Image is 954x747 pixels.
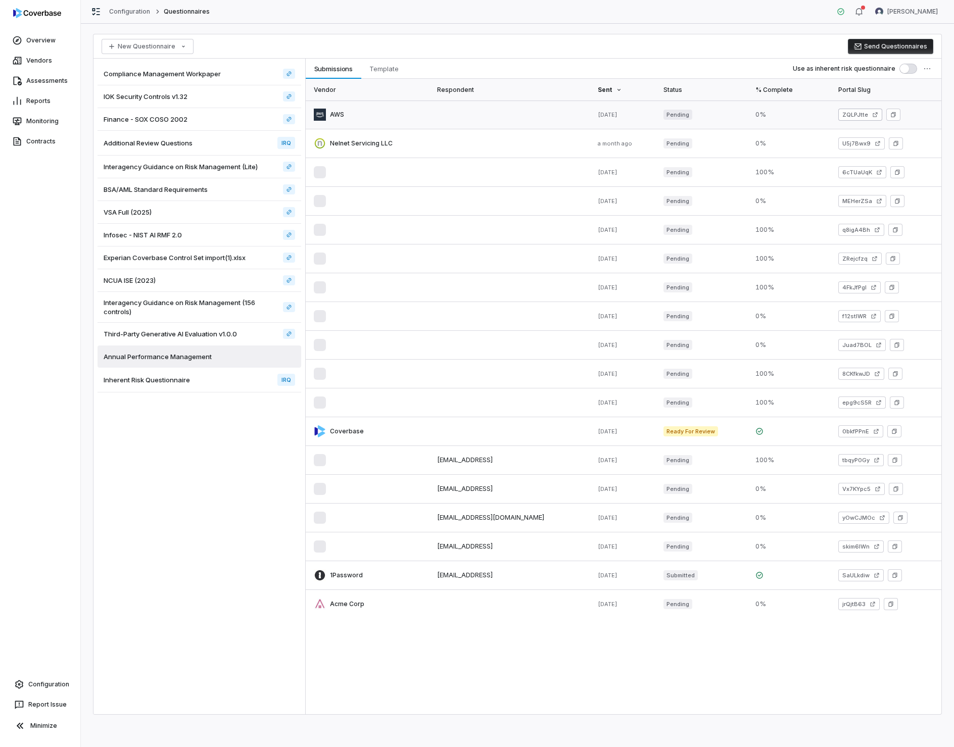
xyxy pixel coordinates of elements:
[838,281,881,293] a: 4FkJfPgI
[314,79,421,101] div: Vendor
[104,69,221,78] span: Compliance Management Workpaper
[104,253,246,262] span: Experian Coverbase Control Set import(1).xlsx
[918,60,936,78] button: More actions
[838,339,886,351] a: Juad7BOL
[283,114,295,124] a: Finance - SOX COSO 2002
[104,230,182,239] span: Infosec - NIST AI RMF 2.0
[104,352,212,361] span: Annual Performance Management
[838,109,882,121] a: ZQLPJtte
[793,65,895,73] label: Use as inherent risk questionnaire
[663,79,740,101] div: Status
[887,8,938,16] span: [PERSON_NAME]
[838,598,880,610] a: jrQjtB63
[4,695,76,714] button: Report Issue
[283,253,295,263] a: Experian Coverbase Control Set import(1).xlsx
[429,504,589,532] td: [EMAIL_ADDRESS][DOMAIN_NAME]
[102,39,194,54] button: New Questionnaire
[838,425,883,437] a: 0bkfPPnE
[869,4,944,19] button: Amanda Pettenati avatar[PERSON_NAME]
[838,454,884,466] a: tbqyP0Gy
[98,63,301,85] a: Compliance Management Workpaper
[283,207,295,217] a: VSA Full (2025)
[283,69,295,79] a: Compliance Management Workpaper
[98,108,301,131] a: Finance - SOX COSO 2002
[848,39,933,54] button: Send Questionnaires
[283,162,295,172] a: Interagency Guidance on Risk Management (Lite)
[2,72,78,90] a: Assessments
[104,92,187,101] span: IOK Security Controls v1.32
[838,569,884,581] a: SaULkdiw
[838,483,885,495] a: Vx7KYpc5
[2,31,78,49] a: Overview
[2,92,78,110] a: Reports
[838,368,884,380] a: 8CKfkwJD
[365,62,403,75] span: Template
[838,396,886,409] a: epg9cS5R
[838,310,881,322] a: f12stIWR
[598,79,647,101] div: Sent
[98,246,301,269] a: Experian Coverbase Control Set import(1).xlsx
[838,512,889,524] a: yOwCJMOc
[104,375,190,384] span: Inherent Risk Questionnaire
[104,208,152,217] span: VSA Full (2025)
[98,323,301,345] a: Third-Party Generative AI Evaluation v1.0.0
[838,224,884,236] a: q8igA4Bh
[164,8,210,16] span: Questionnaires
[277,137,295,149] span: IRQ
[4,675,76,693] a: Configuration
[104,138,193,147] span: Additional Review Questions
[429,561,589,590] td: [EMAIL_ADDRESS]
[104,276,156,285] span: NCUA ISE (2023)
[104,185,208,194] span: BSA/AML Standard Requirements
[429,475,589,504] td: [EMAIL_ADDRESS]
[104,115,187,124] span: Finance - SOX COSO 2002
[755,79,822,101] div: % Complete
[429,446,589,475] td: [EMAIL_ADDRESS]
[4,716,76,736] button: Minimize
[98,292,301,323] a: Interagency Guidance on Risk Management (156 controls)
[838,166,886,178] a: 6cTUaUqK
[838,79,933,101] div: Portal Slug
[277,374,295,386] span: IRQ
[98,368,301,392] a: Inherent Risk QuestionnaireIRQ
[838,253,882,265] a: ZRejcfzq
[98,178,301,201] a: BSA/AML Standard Requirements
[2,52,78,70] a: Vendors
[283,302,295,312] a: Interagency Guidance on Risk Management (156 controls)
[98,201,301,224] a: VSA Full (2025)
[283,184,295,194] a: BSA/AML Standard Requirements
[98,156,301,178] a: Interagency Guidance on Risk Management (Lite)
[104,329,237,338] span: Third-Party Generative AI Evaluation v1.0.0
[283,230,295,240] a: Infosec - NIST AI RMF 2.0
[98,345,301,368] a: Annual Performance Management
[2,132,78,151] a: Contracts
[437,79,581,101] div: Respondent
[838,137,885,150] a: U5j7Bwx9
[283,275,295,285] a: NCUA ISE (2023)
[104,298,279,316] span: Interagency Guidance on Risk Management (156 controls)
[104,162,258,171] span: Interagency Guidance on Risk Management (Lite)
[283,329,295,339] a: Third-Party Generative AI Evaluation v1.0.0
[98,269,301,292] a: NCUA ISE (2023)
[109,8,151,16] a: Configuration
[13,8,61,18] img: logo-D7KZi-bG.svg
[875,8,883,16] img: Amanda Pettenati avatar
[2,112,78,130] a: Monitoring
[283,91,295,102] a: IOK Security Controls v1.32
[98,85,301,108] a: IOK Security Controls v1.32
[310,62,357,75] span: Submissions
[838,540,884,553] a: skim6lWn
[838,195,886,207] a: MEHerZSa
[98,224,301,246] a: Infosec - NIST AI RMF 2.0
[429,532,589,561] td: [EMAIL_ADDRESS]
[98,131,301,156] a: Additional Review QuestionsIRQ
